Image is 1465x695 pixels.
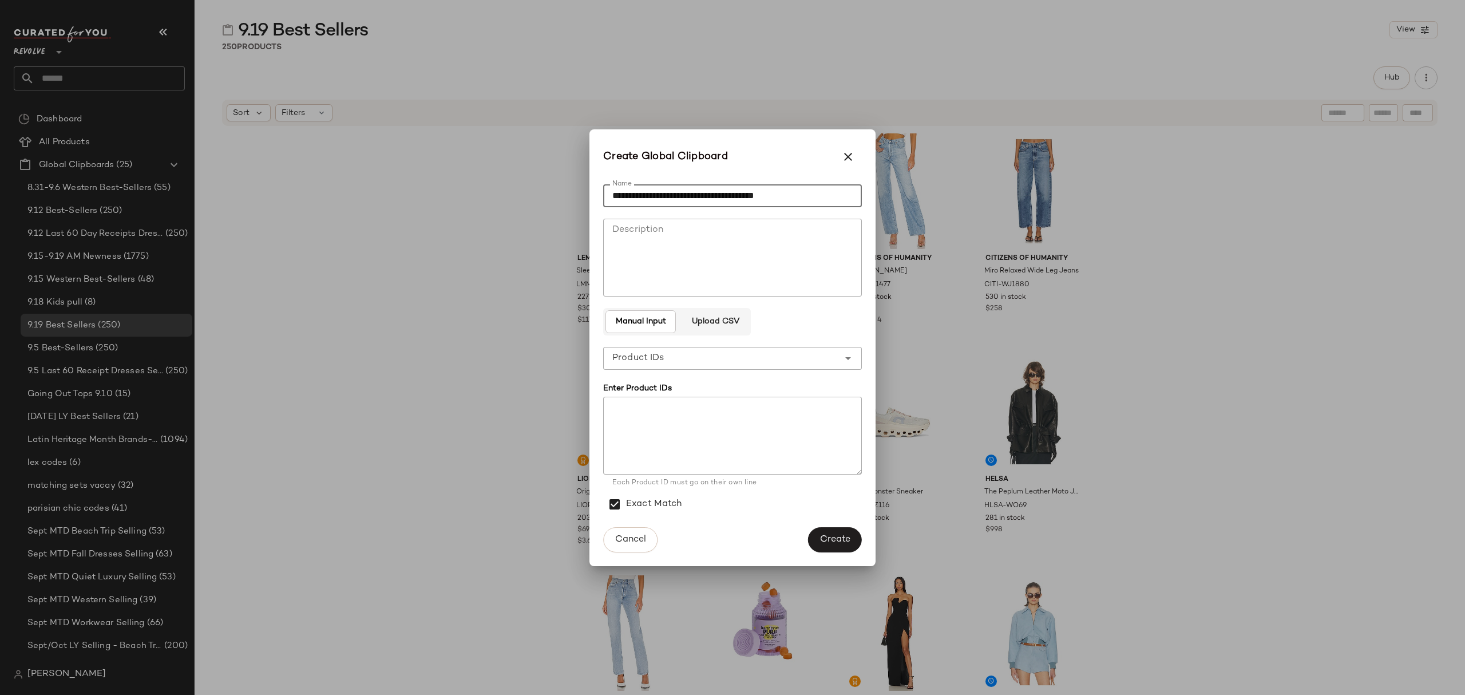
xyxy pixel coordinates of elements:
div: Enter Product IDs [603,382,862,394]
span: Upload CSV [691,317,739,326]
span: Product IDs [612,352,664,365]
button: Upload CSV [682,310,748,333]
span: Create [819,534,850,545]
span: Cancel [615,534,646,545]
span: Manual Input [615,317,666,326]
button: Create [808,527,862,552]
button: Manual Input [605,310,676,333]
button: Cancel [603,527,658,552]
span: Create Global Clipboard [603,149,728,165]
div: Each Product ID must go on their own line [612,478,853,488]
label: Exact Match [626,488,682,520]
